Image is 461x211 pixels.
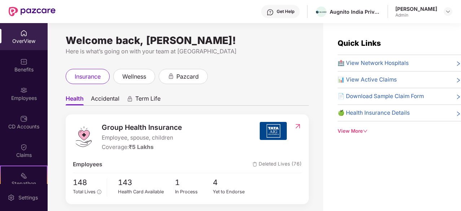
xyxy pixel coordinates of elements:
span: 📄 Download Sample Claim Form [338,92,424,101]
img: Augnito%20Logotype%20with%20logomark-8.png [316,11,326,13]
div: In Process [175,188,213,195]
span: right [456,77,461,84]
span: Quick Links [338,39,381,48]
img: svg+xml;base64,PHN2ZyBpZD0iSGVscC0zMngzMiIgeG1sbnM9Imh0dHA6Ly93d3cudzMub3JnLzIwMDAvc3ZnIiB3aWR0aD... [267,9,274,16]
img: svg+xml;base64,PHN2ZyBpZD0iU2V0dGluZy0yMHgyMCIgeG1sbnM9Imh0dHA6Ly93d3cudzMub3JnLzIwMDAvc3ZnIiB3aW... [8,194,15,201]
div: Coverage: [102,143,182,151]
span: Total Lives [73,189,96,194]
span: Employees [73,160,102,169]
div: Yet to Endorse [213,188,251,195]
span: 🍏 Health Insurance Details [338,109,410,117]
span: Health [66,95,84,105]
img: svg+xml;base64,PHN2ZyBpZD0iQ2xhaW0iIHhtbG5zPSJodHRwOi8vd3d3LnczLm9yZy8yMDAwL3N2ZyIgd2lkdGg9IjIwIi... [20,144,27,151]
span: info-circle [97,190,101,194]
span: 📊 View Active Claims [338,75,397,84]
img: svg+xml;base64,PHN2ZyBpZD0iQmVuZWZpdHMiIHhtbG5zPSJodHRwOi8vd3d3LnczLm9yZy8yMDAwL3N2ZyIgd2lkdGg9Ij... [20,58,27,65]
span: right [456,93,461,101]
div: Health Card Available [118,188,175,195]
span: 🏥 View Network Hospitals [338,59,409,67]
div: [PERSON_NAME] [395,5,437,12]
img: svg+xml;base64,PHN2ZyBpZD0iQ0RfQWNjb3VudHMiIGRhdGEtbmFtZT0iQ0QgQWNjb3VudHMiIHhtbG5zPSJodHRwOi8vd3... [20,115,27,122]
span: right [456,60,461,67]
div: Welcome back, [PERSON_NAME]! [66,38,309,43]
img: svg+xml;base64,PHN2ZyBpZD0iSG9tZSIgeG1sbnM9Imh0dHA6Ly93d3cudzMub3JnLzIwMDAvc3ZnIiB3aWR0aD0iMjAiIG... [20,30,27,37]
img: svg+xml;base64,PHN2ZyBpZD0iRHJvcGRvd24tMzJ4MzIiIHhtbG5zPSJodHRwOi8vd3d3LnczLm9yZy8yMDAwL3N2ZyIgd2... [445,9,451,14]
div: Augnito India Private Limited [330,8,380,15]
div: animation [168,73,174,79]
span: pazcard [176,72,199,81]
span: Group Health Insurance [102,122,182,133]
div: animation [127,96,133,102]
div: View More [338,127,461,135]
span: Term Life [135,95,161,105]
span: ₹5 Lakhs [129,144,154,150]
img: logo [73,126,95,148]
img: deleteIcon [253,162,257,167]
img: svg+xml;base64,PHN2ZyBpZD0iRW1wbG95ZWVzIiB4bWxucz0iaHR0cDovL3d3dy53My5vcmcvMjAwMC9zdmciIHdpZHRoPS... [20,87,27,94]
span: 1 [175,177,213,189]
span: Accidental [91,95,119,105]
div: Here is what’s going on with your team at [GEOGRAPHIC_DATA] [66,47,309,56]
span: wellness [122,72,146,81]
span: insurance [75,72,101,81]
img: svg+xml;base64,PHN2ZyB4bWxucz0iaHR0cDovL3d3dy53My5vcmcvMjAwMC9zdmciIHdpZHRoPSIyMSIgaGVpZ2h0PSIyMC... [20,172,27,179]
span: Employee, spouse, children [102,133,182,142]
div: Settings [16,194,40,201]
img: RedirectIcon [294,123,302,130]
img: insurerIcon [260,122,287,140]
div: Get Help [277,9,294,14]
span: Deleted Lives (76) [253,160,302,169]
span: down [363,129,368,133]
span: 148 [73,177,101,189]
span: 143 [118,177,175,189]
div: Stepathon [1,180,47,187]
div: Admin [395,12,437,18]
span: right [456,110,461,117]
img: New Pazcare Logo [9,7,56,16]
span: 4 [213,177,251,189]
